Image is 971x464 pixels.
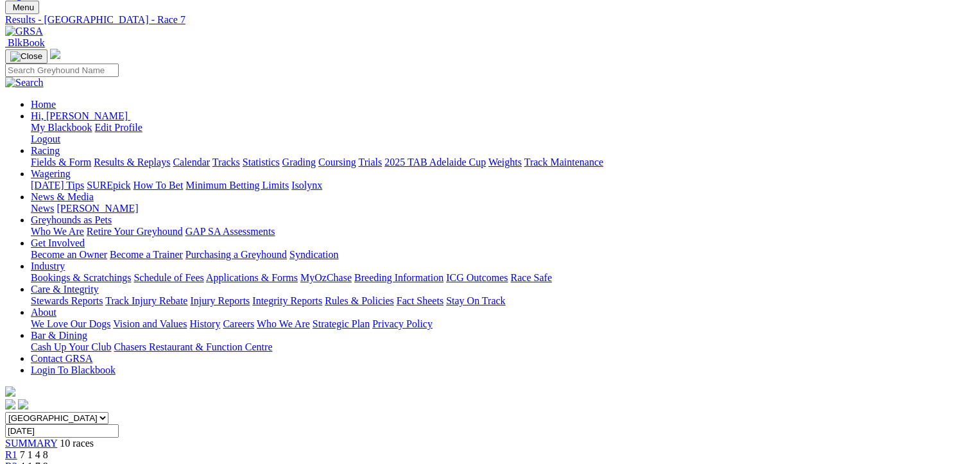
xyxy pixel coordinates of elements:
[31,307,56,318] a: About
[257,318,310,329] a: Who We Are
[50,49,60,59] img: logo-grsa-white.png
[13,3,34,12] span: Menu
[31,365,116,375] a: Login To Blackbook
[282,157,316,168] a: Grading
[133,272,203,283] a: Schedule of Fees
[313,318,370,329] a: Strategic Plan
[5,64,119,77] input: Search
[173,157,210,168] a: Calendar
[113,318,187,329] a: Vision and Values
[31,249,966,261] div: Get Involved
[31,237,85,248] a: Get Involved
[31,318,110,329] a: We Love Our Dogs
[446,295,505,306] a: Stay On Track
[5,399,15,409] img: facebook.svg
[31,341,111,352] a: Cash Up Your Club
[31,214,112,225] a: Greyhounds as Pets
[31,341,966,353] div: Bar & Dining
[8,37,45,48] span: BlkBook
[31,203,54,214] a: News
[397,295,443,306] a: Fact Sheets
[190,295,250,306] a: Injury Reports
[31,110,130,121] a: Hi, [PERSON_NAME]
[31,261,65,271] a: Industry
[300,272,352,283] a: MyOzChase
[31,145,60,156] a: Racing
[223,318,254,329] a: Careers
[31,157,966,168] div: Racing
[31,191,94,202] a: News & Media
[31,203,966,214] div: News & Media
[31,122,966,145] div: Hi, [PERSON_NAME]
[114,341,272,352] a: Chasers Restaurant & Function Centre
[5,438,57,449] a: SUMMARY
[185,249,287,260] a: Purchasing a Greyhound
[189,318,220,329] a: History
[354,272,443,283] a: Breeding Information
[18,399,28,409] img: twitter.svg
[31,226,966,237] div: Greyhounds as Pets
[510,272,551,283] a: Race Safe
[31,330,87,341] a: Bar & Dining
[87,226,183,237] a: Retire Your Greyhound
[31,168,71,179] a: Wagering
[10,51,42,62] img: Close
[5,386,15,397] img: logo-grsa-white.png
[31,157,91,168] a: Fields & Form
[60,438,94,449] span: 10 races
[5,424,119,438] input: Select date
[5,26,43,37] img: GRSA
[31,249,107,260] a: Become an Owner
[185,180,289,191] a: Minimum Betting Limits
[31,122,92,133] a: My Blackbook
[31,99,56,110] a: Home
[31,353,92,364] a: Contact GRSA
[105,295,187,306] a: Track Injury Rebate
[488,157,522,168] a: Weights
[31,272,966,284] div: Industry
[5,449,17,460] a: R1
[358,157,382,168] a: Trials
[243,157,280,168] a: Statistics
[206,272,298,283] a: Applications & Forms
[31,110,128,121] span: Hi, [PERSON_NAME]
[5,14,966,26] a: Results - [GEOGRAPHIC_DATA] - Race 7
[31,295,966,307] div: Care & Integrity
[318,157,356,168] a: Coursing
[31,318,966,330] div: About
[31,133,60,144] a: Logout
[372,318,433,329] a: Privacy Policy
[31,295,103,306] a: Stewards Reports
[94,157,170,168] a: Results & Replays
[87,180,130,191] a: SUREpick
[384,157,486,168] a: 2025 TAB Adelaide Cup
[325,295,394,306] a: Rules & Policies
[5,77,44,89] img: Search
[5,1,39,14] button: Toggle navigation
[56,203,138,214] a: [PERSON_NAME]
[110,249,183,260] a: Become a Trainer
[31,180,966,191] div: Wagering
[5,49,47,64] button: Toggle navigation
[289,249,338,260] a: Syndication
[185,226,275,237] a: GAP SA Assessments
[20,449,48,460] span: 7 1 4 8
[95,122,142,133] a: Edit Profile
[291,180,322,191] a: Isolynx
[31,284,99,295] a: Care & Integrity
[133,180,184,191] a: How To Bet
[5,37,45,48] a: BlkBook
[31,226,84,237] a: Who We Are
[252,295,322,306] a: Integrity Reports
[212,157,240,168] a: Tracks
[31,180,84,191] a: [DATE] Tips
[31,272,131,283] a: Bookings & Scratchings
[524,157,603,168] a: Track Maintenance
[446,272,508,283] a: ICG Outcomes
